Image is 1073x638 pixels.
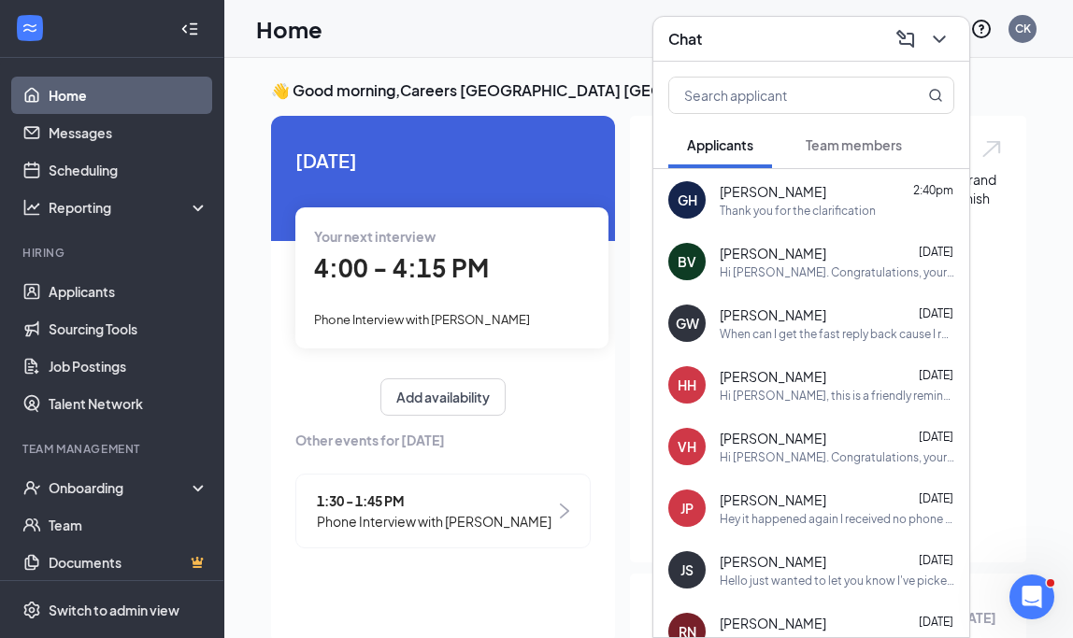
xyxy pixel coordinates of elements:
[919,553,953,567] span: [DATE]
[314,312,530,327] span: Phone Interview with [PERSON_NAME]
[22,601,41,619] svg: Settings
[295,146,591,175] span: [DATE]
[928,28,951,50] svg: ChevronDown
[919,245,953,259] span: [DATE]
[668,29,702,50] h3: Chat
[21,19,39,37] svg: WorkstreamLogo
[22,245,205,261] div: Hiring
[317,511,551,532] span: Phone Interview with [PERSON_NAME]
[720,511,954,527] div: Hey it happened again I received no phone call or voicemail are they calling the right number??
[678,437,696,456] div: VH
[720,367,826,386] span: [PERSON_NAME]
[891,24,921,54] button: ComposeMessage
[720,552,826,571] span: [PERSON_NAME]
[720,244,826,262] span: [PERSON_NAME]
[317,490,551,511] span: 1:30 - 1:45 PM
[720,182,826,201] span: [PERSON_NAME]
[720,326,954,342] div: When can I get the fast reply back cause I really need this job
[22,441,205,457] div: Team Management
[919,491,953,505] span: [DATE]
[720,264,954,280] div: Hi [PERSON_NAME]. Congratulations, your phone interview for Back of House Team Member at [GEOGRAP...
[919,615,953,629] span: [DATE]
[720,449,954,465] div: Hi [PERSON_NAME]. Congratulations, your phone interview for Front of House Team Member at [GEOGRA...
[919,430,953,444] span: [DATE]
[49,151,208,189] a: Scheduling
[678,376,696,394] div: HH
[913,183,953,197] span: 2:40pm
[924,24,954,54] button: ChevronDown
[678,191,697,209] div: GH
[49,544,208,581] a: DocumentsCrown
[720,429,826,447] span: [PERSON_NAME]
[980,138,1004,160] img: open.6027fd2a22e1237b5b06.svg
[894,28,917,50] svg: ComposeMessage
[720,388,954,404] div: Hi [PERSON_NAME], this is a friendly reminder. Your interview for Front of House Team Member at [...
[49,310,208,347] a: Sourcing Tools
[295,430,591,450] span: Other events for [DATE]
[919,368,953,382] span: [DATE]
[256,13,322,45] h1: Home
[22,478,41,497] svg: UserCheck
[720,614,826,632] span: [PERSON_NAME]
[49,77,208,114] a: Home
[676,314,699,333] div: GW
[49,347,208,385] a: Job Postings
[720,203,876,219] div: Thank you for the clarification
[49,273,208,310] a: Applicants
[314,252,489,283] span: 4:00 - 4:15 PM
[970,18,993,40] svg: QuestionInfo
[720,490,826,509] span: [PERSON_NAME]
[22,198,41,217] svg: Analysis
[49,198,209,217] div: Reporting
[380,378,506,416] button: Add availability
[678,252,696,271] div: BV
[314,228,436,245] span: Your next interview
[271,80,1026,101] h3: 👋 Good morning, Careers [GEOGRAPHIC_DATA] [GEOGRAPHIC_DATA] !
[49,601,179,619] div: Switch to admin view
[49,478,193,497] div: Onboarding
[1009,574,1054,619] iframe: Intercom live chat
[49,385,208,422] a: Talent Network
[180,20,199,38] svg: Collapse
[687,136,753,153] span: Applicants
[806,136,902,153] span: Team members
[49,114,208,151] a: Messages
[680,560,694,579] div: JS
[1015,21,1031,36] div: CK
[669,78,891,113] input: Search applicant
[720,573,954,588] div: Hello just wanted to let you know I've picked up my uniforms
[49,506,208,544] a: Team
[680,499,694,517] div: JP
[919,306,953,320] span: [DATE]
[928,88,943,103] svg: MagnifyingGlass
[720,305,826,324] span: [PERSON_NAME]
